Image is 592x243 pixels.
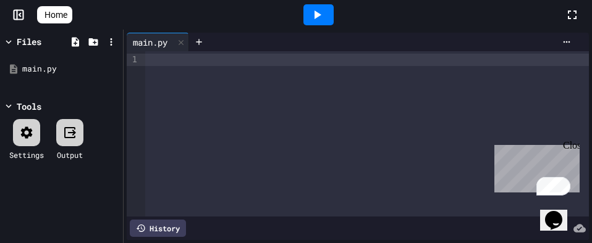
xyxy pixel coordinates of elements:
div: History [130,220,186,237]
div: Tools [17,100,41,113]
img: close_x_white.png [180,11,185,17]
div: main.py [22,63,119,75]
p: Get Grammarly Pro for 50% off and gain unlimited access to Citation Finder and AI Grader—so your ... [17,160,186,225]
iframe: chat widget [489,140,580,192]
img: b691f0dbac2949fda2ab1b53a00960fb-306x160.png [7,7,196,106]
div: main.py [127,36,174,49]
div: To enrich screen reader interactions, please activate Accessibility in Grammarly extension settings [145,51,589,216]
span: Home [44,9,67,21]
div: 1 [127,54,139,66]
div: Files [17,35,41,48]
div: Settings [9,149,44,160]
h3: Gauge your grades before you get them [17,118,186,148]
iframe: chat widget [540,194,580,231]
div: Chat with us now!Close [5,5,85,78]
div: Output [57,149,83,160]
